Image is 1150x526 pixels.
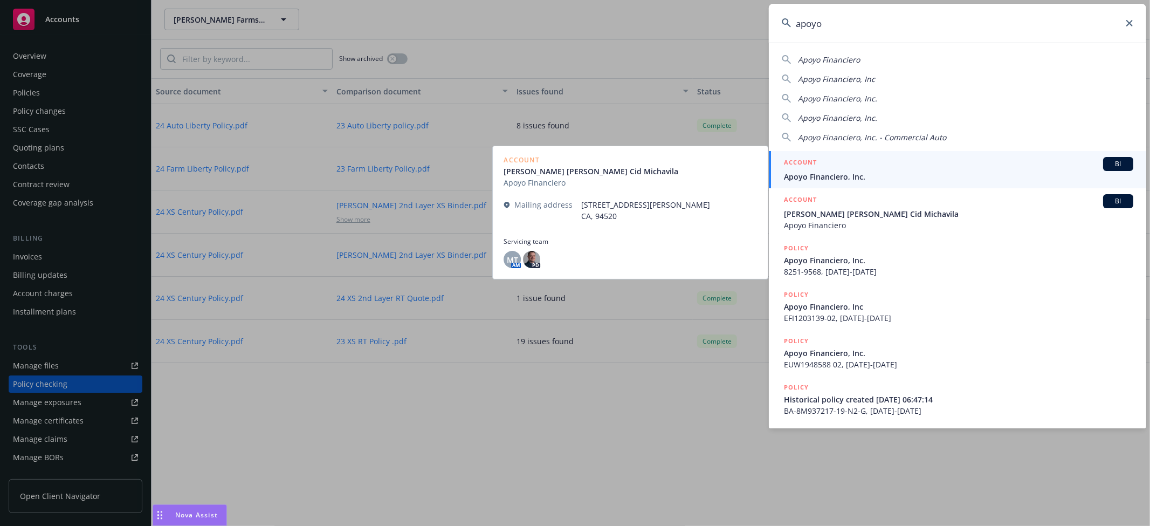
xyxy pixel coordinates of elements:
span: BI [1107,196,1129,206]
span: Apoyo Financiero, Inc. - Commercial Auto [798,132,946,142]
span: Apoyo Financiero [784,220,1133,231]
a: POLICYApoyo Financiero, IncEFI1203139-02, [DATE]-[DATE] [769,283,1146,330]
span: EUW1948588 02, [DATE]-[DATE] [784,359,1133,370]
a: ACCOUNTBIApoyo Financiero, Inc. [769,151,1146,188]
span: Apoyo Financiero [798,54,860,65]
span: 8251-9568, [DATE]-[DATE] [784,266,1133,277]
span: Nova Assist [175,510,218,520]
a: POLICYApoyo Financiero, Inc.EUW1948588 02, [DATE]-[DATE] [769,330,1146,376]
a: ACCOUNTBI[PERSON_NAME] [PERSON_NAME] Cid MichavilaApoyo Financiero [769,188,1146,237]
div: Drag to move [153,505,167,525]
span: Apoyo Financiero, Inc [798,74,875,84]
h5: ACCOUNT [784,157,817,170]
span: [PERSON_NAME] [PERSON_NAME] Cid Michavila [784,208,1133,220]
a: POLICYHistorical policy created [DATE] 06:47:14BA-8M937217-19-N2-G, [DATE]-[DATE] [769,376,1146,422]
span: Historical policy created [DATE] 06:47:14 [784,394,1133,405]
button: Nova Assist [153,504,227,526]
h5: POLICY [784,382,809,393]
span: BA-8M937217-19-N2-G, [DATE]-[DATE] [784,405,1133,416]
h5: POLICY [784,336,809,346]
span: Apoyo Financiero, Inc. [798,93,877,104]
a: POLICYApoyo Financiero, Inc.8251-9568, [DATE]-[DATE] [769,237,1146,283]
span: Apoyo Financiero, Inc. [784,347,1133,359]
input: Search... [769,4,1146,43]
span: Apoyo Financiero, Inc. [798,113,877,123]
h5: ACCOUNT [784,194,817,207]
span: Apoyo Financiero, Inc. [784,255,1133,266]
span: BI [1107,159,1129,169]
span: EFI1203139-02, [DATE]-[DATE] [784,312,1133,324]
span: Apoyo Financiero, Inc. [784,171,1133,182]
h5: POLICY [784,289,809,300]
span: Apoyo Financiero, Inc [784,301,1133,312]
h5: POLICY [784,243,809,254]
